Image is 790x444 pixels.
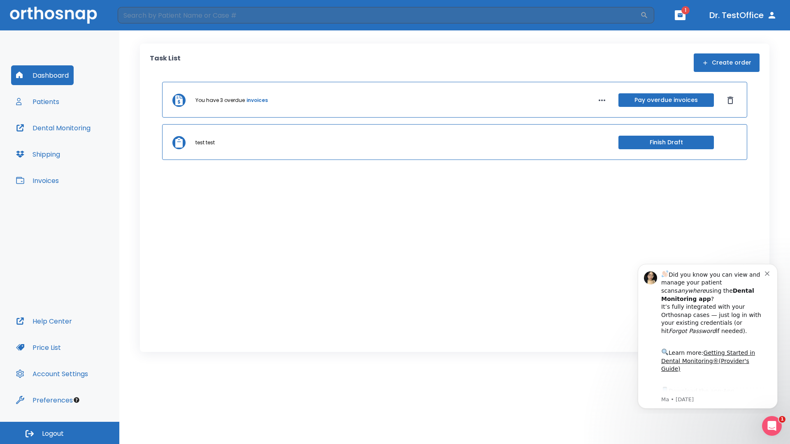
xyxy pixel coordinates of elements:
[706,8,780,23] button: Dr. TestOffice
[195,97,245,104] p: You have 3 overdue
[11,390,78,410] button: Preferences
[150,53,181,72] p: Task List
[11,65,74,85] button: Dashboard
[618,93,714,107] button: Pay overdue invoices
[11,118,95,138] button: Dental Monitoring
[724,94,737,107] button: Dismiss
[762,416,782,436] iframe: Intercom live chat
[681,6,690,14] span: 1
[11,311,77,331] button: Help Center
[36,129,139,171] div: Download the app: | ​ Let us know if you need help getting started!
[11,338,66,357] button: Price List
[36,131,109,146] a: App Store
[195,139,215,146] p: test test
[625,257,790,414] iframe: Intercom notifications message
[779,416,785,423] span: 1
[694,53,760,72] button: Create order
[36,139,139,147] p: Message from Ma, sent 8w ago
[139,13,146,19] button: Dismiss notification
[11,92,64,111] button: Patients
[10,7,97,23] img: Orthosnap
[42,429,64,438] span: Logout
[11,171,64,190] button: Invoices
[73,396,80,404] div: Tooltip anchor
[11,144,65,164] button: Shipping
[11,364,93,384] button: Account Settings
[618,136,714,149] button: Finish Draft
[118,7,640,23] input: Search by Patient Name or Case #
[246,97,268,104] a: invoices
